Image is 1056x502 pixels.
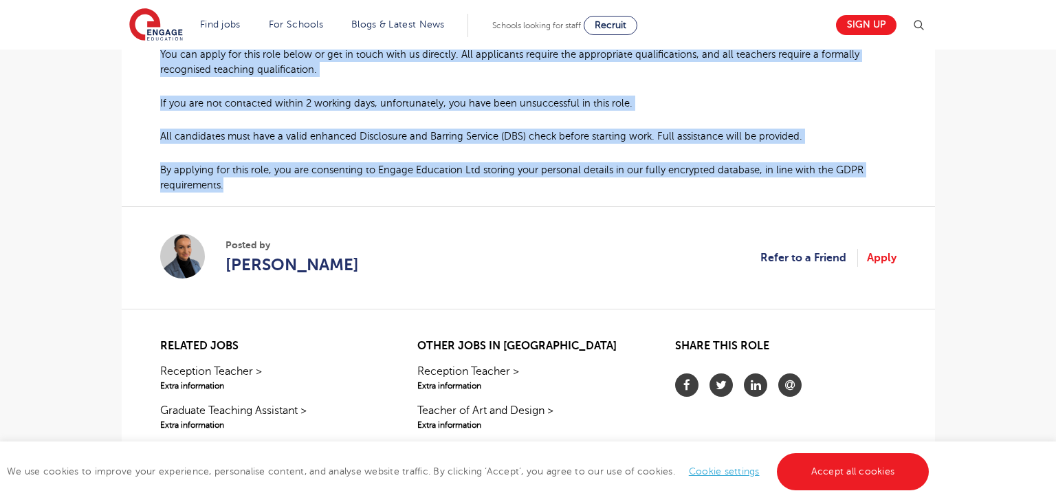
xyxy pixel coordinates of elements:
img: Engage Education [129,8,183,43]
a: Cookie settings [689,466,760,477]
a: Teacher of Art and Design >Extra information [417,402,638,431]
a: Accept all cookies [777,453,929,490]
h2: Share this role [675,340,896,360]
span: Recruit [595,20,626,30]
span: All candidates must have a valid enhanced Disclosure and Barring Service (DBS) check before start... [160,131,802,142]
span: By applying for this role, you are consenting to Engage Education Ltd storing your personal detai... [160,164,863,190]
h2: Other jobs in [GEOGRAPHIC_DATA] [417,340,638,353]
a: Find jobs [200,19,241,30]
a: Sign up [836,15,896,35]
span: Schools looking for staff [492,21,581,30]
a: [PERSON_NAME] [225,252,359,277]
a: Recruit [584,16,637,35]
a: Graduate Teaching Assistant >Extra information [160,402,381,431]
a: Reception Teacher >Extra information [160,363,381,392]
span: Extra information [417,380,638,392]
span: You can apply for this role below or get in touch with us directly. All applicants require the ap... [160,49,859,75]
a: Apply [867,249,896,267]
span: Extra information [417,419,638,431]
a: Reception Teacher >Extra information [417,363,638,392]
span: Extra information [160,380,381,392]
a: For Schools [269,19,323,30]
h2: Related jobs [160,340,381,353]
span: If you are not contacted within 2 working days, unfortunately, you have been unsuccessful in this... [160,98,632,109]
span: We use cookies to improve your experience, personalise content, and analyse website traffic. By c... [7,466,932,477]
span: Posted by [225,238,359,252]
span: Extra information [160,419,381,431]
a: Blogs & Latest News [351,19,445,30]
a: Refer to a Friend [760,249,858,267]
